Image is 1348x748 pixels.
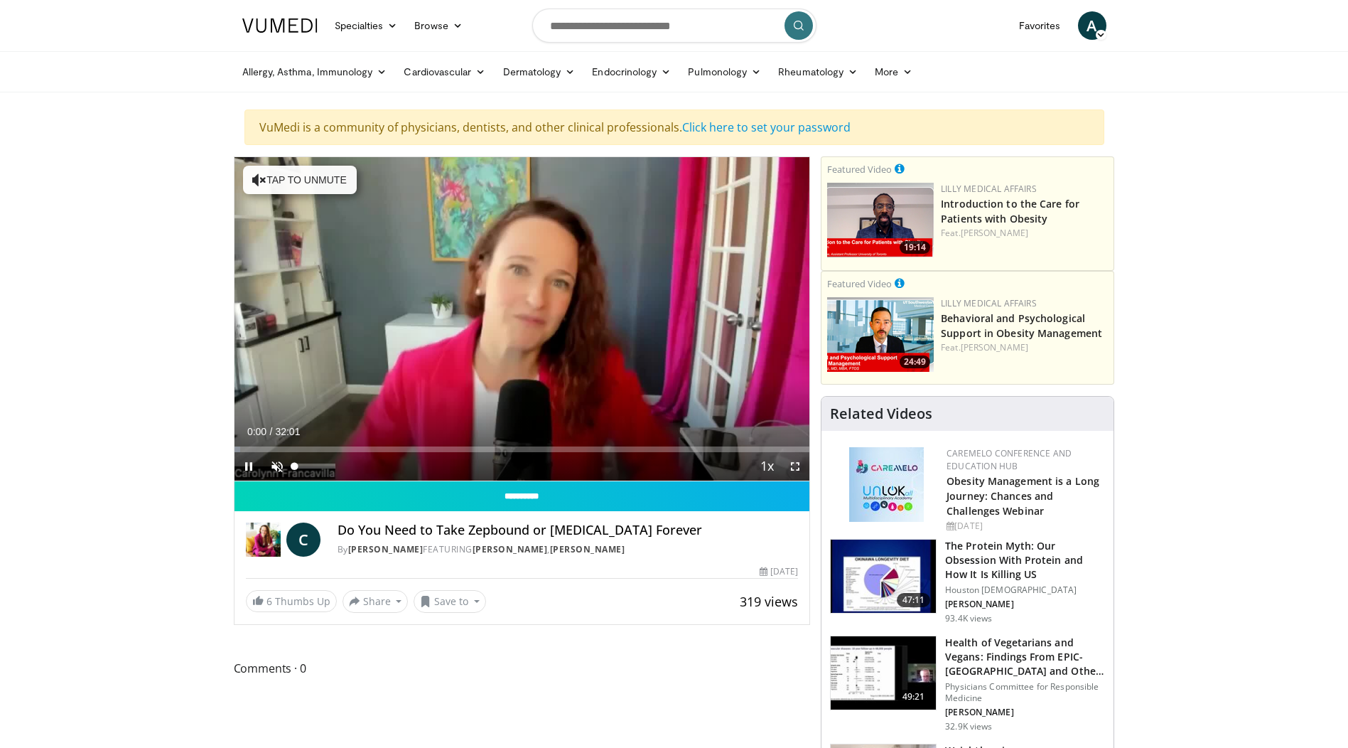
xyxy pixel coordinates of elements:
[234,659,811,678] span: Comments 0
[831,540,936,614] img: b7b8b05e-5021-418b-a89a-60a270e7cf82.150x105_q85_crop-smart_upscale.jpg
[770,58,866,86] a: Rheumatology
[897,593,931,607] span: 47:11
[827,297,934,372] a: 24:49
[827,163,892,176] small: Featured Video
[941,297,1037,309] a: Lilly Medical Affairs
[1078,11,1106,40] a: A
[945,707,1105,718] p: [PERSON_NAME]
[945,599,1105,610] p: [PERSON_NAME]
[961,227,1028,239] a: [PERSON_NAME]
[532,9,816,43] input: Search topics, interventions
[246,523,281,557] img: Dr. Carolynn Francavilla
[947,520,1102,533] div: [DATE]
[831,636,936,710] img: 606f2b51-b844-428b-aa21-8c0c72d5a896.150x105_q85_crop-smart_upscale.jpg
[941,341,1108,354] div: Feat.
[827,297,934,372] img: ba3304f6-7838-4e41-9c0f-2e31ebde6754.png.150x105_q85_crop-smart_upscale.png
[234,157,810,481] video-js: Video Player
[348,543,424,555] a: [PERSON_NAME]
[244,109,1104,145] div: VuMedi is a community of physicians, dentists, and other clinical professionals.
[495,58,584,86] a: Dermatology
[270,426,273,437] span: /
[897,690,931,704] span: 49:21
[827,277,892,290] small: Featured Video
[583,58,679,86] a: Endocrinology
[343,590,409,613] button: Share
[247,426,266,437] span: 0:00
[781,452,809,481] button: Fullscreen
[941,197,1079,225] a: Introduction to the Care for Patients with Obesity
[947,474,1099,518] a: Obesity Management is a Long Journey: Chances and Challenges Webinar
[941,183,1037,195] a: Lilly Medical Affairs
[395,58,494,86] a: Cardiovascular
[406,11,471,40] a: Browse
[266,594,272,608] span: 6
[242,18,318,33] img: VuMedi Logo
[945,613,992,624] p: 93.4K views
[830,405,932,422] h4: Related Videos
[550,543,625,555] a: [PERSON_NAME]
[679,58,770,86] a: Pulmonology
[900,356,930,368] span: 24:49
[234,447,810,452] div: Progress Bar
[753,452,781,481] button: Playback Rate
[234,58,396,86] a: Allergy, Asthma, Immunology
[263,452,291,481] button: Unmute
[947,447,1072,472] a: CaReMeLO Conference and Education Hub
[1010,11,1069,40] a: Favorites
[849,447,924,522] img: 45df64a9-a6de-482c-8a90-ada250f7980c.png.150x105_q85_autocrop_double_scale_upscale_version-0.2.jpg
[295,464,335,469] div: Volume Level
[941,227,1108,240] div: Feat.
[827,183,934,257] img: acc2e291-ced4-4dd5-b17b-d06994da28f3.png.150x105_q85_crop-smart_upscale.png
[900,241,930,254] span: 19:14
[945,584,1105,596] p: Houston [DEMOGRAPHIC_DATA]
[286,523,320,557] a: C
[338,523,798,538] h4: Do You Need to Take Zepbound or [MEDICAL_DATA] Forever
[945,721,992,732] p: 32.9K views
[326,11,406,40] a: Specialties
[414,590,486,613] button: Save to
[945,636,1105,678] h3: Health of Vegetarians and Vegans: Findings From EPIC-[GEOGRAPHIC_DATA] and Othe…
[830,636,1105,732] a: 49:21 Health of Vegetarians and Vegans: Findings From EPIC-[GEOGRAPHIC_DATA] and Othe… Physicians...
[945,539,1105,582] h3: The Protein Myth: Our Obsession With Protein and How It Is Killing US
[941,311,1102,340] a: Behavioral and Psychological Support in Obesity Management
[945,681,1105,704] p: Physicians Committee for Responsible Medicine
[827,183,934,257] a: 19:14
[866,58,921,86] a: More
[246,590,337,612] a: 6 Thumbs Up
[740,593,798,610] span: 319 views
[682,119,851,135] a: Click here to set your password
[234,452,263,481] button: Pause
[961,341,1028,353] a: [PERSON_NAME]
[243,166,357,194] button: Tap to unmute
[760,565,798,578] div: [DATE]
[830,539,1105,624] a: 47:11 The Protein Myth: Our Obsession With Protein and How It Is Killing US Houston [DEMOGRAPHIC_...
[473,543,548,555] a: [PERSON_NAME]
[338,543,798,556] div: By FEATURING ,
[275,426,300,437] span: 32:01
